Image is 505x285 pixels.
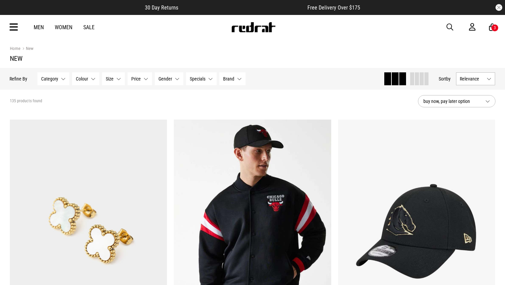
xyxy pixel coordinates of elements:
[10,99,42,104] span: 135 products found
[223,76,235,82] span: Brand
[145,4,178,11] span: 30 Day Returns
[34,24,44,31] a: Men
[10,76,28,82] p: Refine By
[447,76,451,82] span: by
[190,76,206,82] span: Specials
[38,72,70,85] button: Category
[41,76,58,82] span: Category
[186,72,217,85] button: Specials
[76,76,88,82] span: Colour
[159,76,172,82] span: Gender
[128,72,152,85] button: Price
[55,24,72,31] a: Women
[489,24,495,31] a: 3
[423,97,480,105] span: buy now, pay later option
[460,76,484,82] span: Relevance
[307,4,360,11] span: Free Delivery Over $175
[132,76,141,82] span: Price
[10,54,495,63] h1: New
[220,72,246,85] button: Brand
[439,75,451,83] button: Sortby
[10,46,20,51] a: Home
[102,72,125,85] button: Size
[106,76,114,82] span: Size
[155,72,184,85] button: Gender
[231,22,276,32] img: Redrat logo
[20,46,33,52] a: New
[192,4,294,11] iframe: Customer reviews powered by Trustpilot
[72,72,100,85] button: Colour
[494,25,496,30] div: 3
[83,24,95,31] a: Sale
[456,72,495,85] button: Relevance
[418,95,495,107] button: buy now, pay later option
